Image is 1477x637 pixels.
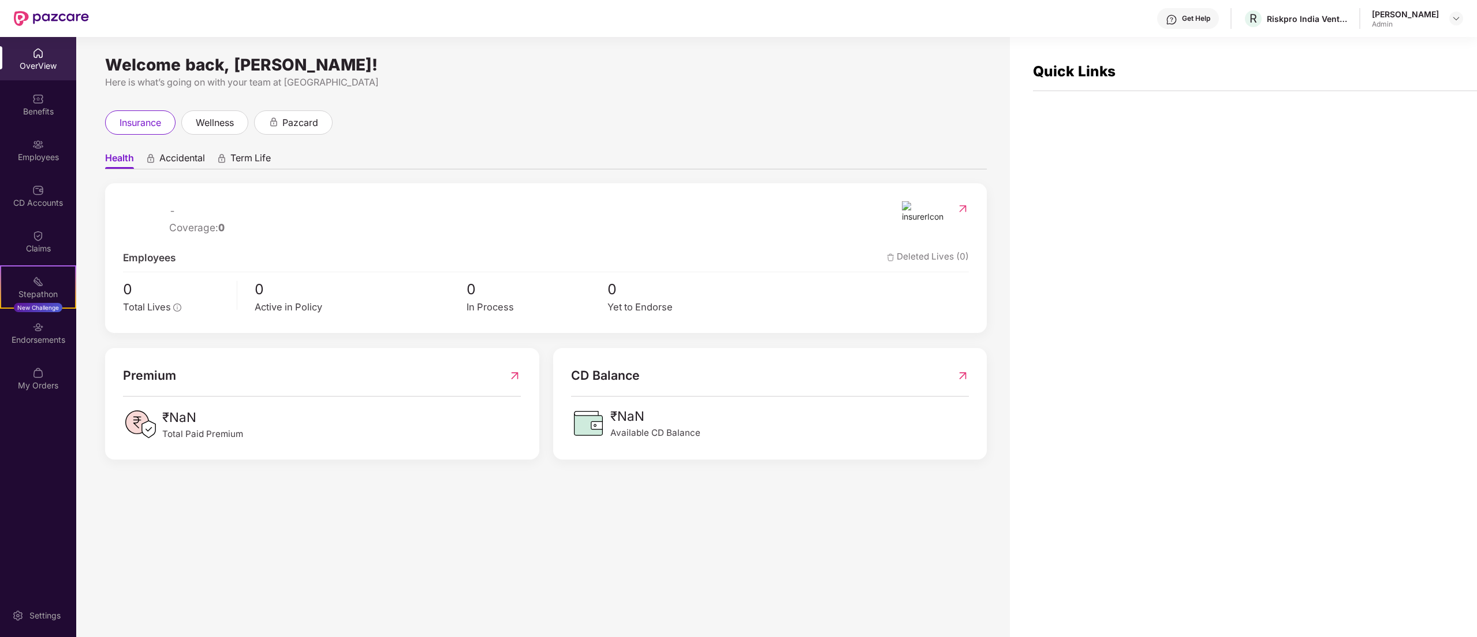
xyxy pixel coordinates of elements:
div: Stepathon [1,288,75,300]
img: svg+xml;base64,PHN2ZyBpZD0iSGVscC0zMngzMiIgeG1sbnM9Imh0dHA6Ly93d3cudzMub3JnLzIwMDAvc3ZnIiB3aWR0aD... [1166,14,1177,25]
span: Term Life [230,152,271,169]
img: RedirectIcon [957,203,969,214]
div: animation [268,117,279,127]
span: ₹NaN [162,407,243,427]
div: animation [217,153,227,164]
div: Get Help [1182,14,1210,23]
img: svg+xml;base64,PHN2ZyBpZD0iRW1wbG95ZWVzIiB4bWxucz0iaHR0cDovL3d3dy53My5vcmcvMjAwMC9zdmciIHdpZHRoPS... [32,139,44,150]
span: Health [105,152,134,169]
img: RedirectIcon [509,366,521,385]
div: Settings [26,610,64,621]
img: svg+xml;base64,PHN2ZyBpZD0iRHJvcGRvd24tMzJ4MzIiIHhtbG5zPSJodHRwOi8vd3d3LnczLm9yZy8yMDAwL3N2ZyIgd2... [1452,14,1461,23]
div: Here is what’s going on with your team at [GEOGRAPHIC_DATA] [105,75,987,90]
img: New Pazcare Logo [14,11,89,26]
span: Total Paid Premium [162,427,243,441]
span: Premium [123,366,176,385]
span: 0 [607,278,748,300]
div: animation [146,153,156,164]
div: Coverage: [169,220,225,235]
span: Quick Links [1033,62,1116,80]
span: Employees [123,250,176,265]
div: Admin [1372,20,1439,29]
div: Welcome back, [PERSON_NAME]! [105,60,987,69]
span: ₹NaN [610,406,700,426]
span: 0 [218,221,225,234]
img: svg+xml;base64,PHN2ZyBpZD0iU2V0dGluZy0yMHgyMCIgeG1sbnM9Imh0dHA6Ly93d3cudzMub3JnLzIwMDAvc3ZnIiB3aW... [12,610,24,621]
span: Total Lives [123,301,171,313]
img: svg+xml;base64,PHN2ZyBpZD0iSG9tZSIgeG1sbnM9Imh0dHA6Ly93d3cudzMub3JnLzIwMDAvc3ZnIiB3aWR0aD0iMjAiIG... [32,47,44,59]
img: svg+xml;base64,PHN2ZyBpZD0iRW5kb3JzZW1lbnRzIiB4bWxucz0iaHR0cDovL3d3dy53My5vcmcvMjAwMC9zdmciIHdpZH... [32,321,44,333]
span: 0 [123,278,229,300]
span: info-circle [173,303,181,311]
span: insurance [120,116,161,130]
img: insurerIcon [902,201,945,223]
div: Active in Policy [255,300,466,315]
img: CDBalanceIcon [571,406,606,440]
img: RedirectIcon [957,366,969,385]
div: New Challenge [14,303,62,312]
span: Accidental [159,152,205,169]
span: Available CD Balance [610,426,700,440]
div: In Process [467,300,607,315]
img: svg+xml;base64,PHN2ZyBpZD0iTXlfT3JkZXJzIiBkYXRhLW5hbWU9Ik15IE9yZGVycyIgeG1sbnM9Imh0dHA6Ly93d3cudz... [32,367,44,379]
img: svg+xml;base64,PHN2ZyB4bWxucz0iaHR0cDovL3d3dy53My5vcmcvMjAwMC9zdmciIHdpZHRoPSIyMSIgaGVpZ2h0PSIyMC... [32,276,44,287]
span: - [169,203,225,218]
span: pazcard [282,116,318,130]
div: Riskpro India Ventures Private Limited [1267,13,1348,24]
div: Yet to Endorse [607,300,748,315]
span: R [1250,12,1257,25]
img: PaidPremiumIcon [123,407,158,442]
span: Deleted Lives (0) [887,250,969,265]
img: deleteIcon [887,254,894,261]
span: 0 [467,278,607,300]
img: svg+xml;base64,PHN2ZyBpZD0iQmVuZWZpdHMiIHhtbG5zPSJodHRwOi8vd3d3LnczLm9yZy8yMDAwL3N2ZyIgd2lkdGg9Ij... [32,93,44,105]
span: CD Balance [571,366,640,385]
div: [PERSON_NAME] [1372,9,1439,20]
img: svg+xml;base64,PHN2ZyBpZD0iQ0RfQWNjb3VudHMiIGRhdGEtbmFtZT0iQ0QgQWNjb3VudHMiIHhtbG5zPSJodHRwOi8vd3... [32,184,44,196]
img: svg+xml;base64,PHN2ZyBpZD0iQ2xhaW0iIHhtbG5zPSJodHRwOi8vd3d3LnczLm9yZy8yMDAwL3N2ZyIgd2lkdGg9IjIwIi... [32,230,44,242]
span: wellness [196,116,234,130]
span: 0 [255,278,466,300]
